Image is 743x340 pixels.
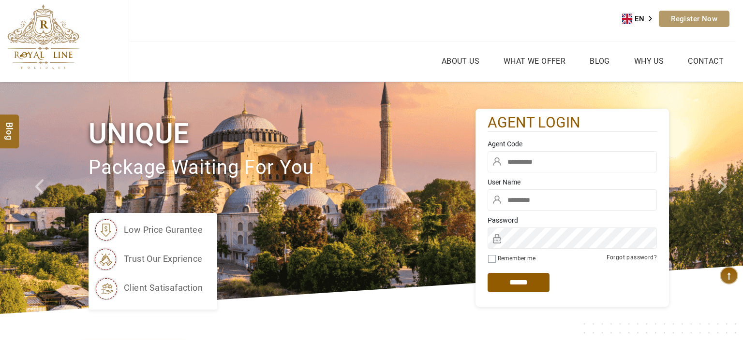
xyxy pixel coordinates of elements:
[488,215,657,225] label: Password
[587,54,612,68] a: Blog
[93,218,203,242] li: low price gurantee
[93,276,203,300] li: client satisafaction
[93,247,203,271] li: trust our exprience
[89,152,476,184] p: package waiting for you
[488,139,657,149] label: Agent Code
[706,82,743,314] a: Check next image
[7,4,79,70] img: The Royal Line Holidays
[685,54,726,68] a: Contact
[439,54,482,68] a: About Us
[607,254,657,261] a: Forgot password?
[89,115,476,152] h1: Unique
[632,54,666,68] a: Why Us
[22,82,59,314] a: Check next prev
[622,12,659,26] aside: Language selected: English
[622,12,659,26] div: Language
[498,255,535,262] label: Remember me
[659,11,729,27] a: Register Now
[488,177,657,187] label: User Name
[501,54,568,68] a: What we Offer
[622,12,659,26] a: EN
[488,113,657,132] h2: agent login
[3,122,16,130] span: Blog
